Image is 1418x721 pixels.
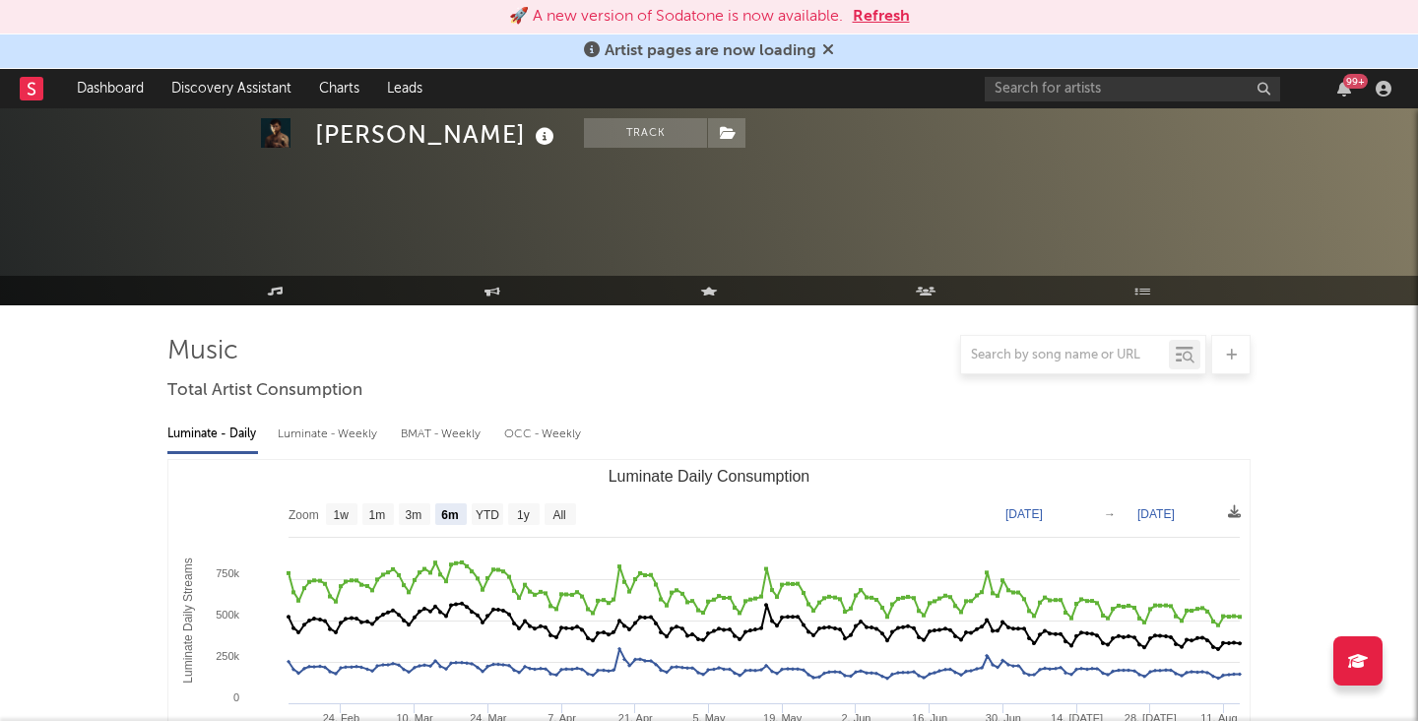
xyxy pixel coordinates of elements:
[1337,81,1351,97] button: 99+
[605,43,816,59] span: Artist pages are now loading
[476,508,499,522] text: YTD
[216,567,239,579] text: 750k
[216,609,239,621] text: 500k
[167,379,362,403] span: Total Artist Consumption
[181,557,195,683] text: Luminate Daily Streams
[517,508,530,522] text: 1y
[305,69,373,108] a: Charts
[822,43,834,59] span: Dismiss
[1005,507,1043,521] text: [DATE]
[158,69,305,108] a: Discovery Assistant
[289,508,319,522] text: Zoom
[441,508,458,522] text: 6m
[509,5,843,29] div: 🚀 A new version of Sodatone is now available.
[216,650,239,662] text: 250k
[853,5,910,29] button: Refresh
[584,118,707,148] button: Track
[609,468,810,485] text: Luminate Daily Consumption
[1137,507,1175,521] text: [DATE]
[278,418,381,451] div: Luminate - Weekly
[63,69,158,108] a: Dashboard
[1343,74,1368,89] div: 99 +
[369,508,386,522] text: 1m
[961,348,1169,363] input: Search by song name or URL
[167,418,258,451] div: Luminate - Daily
[504,418,583,451] div: OCC - Weekly
[334,508,350,522] text: 1w
[1104,507,1116,521] text: →
[406,508,422,522] text: 3m
[373,69,436,108] a: Leads
[401,418,484,451] div: BMAT - Weekly
[552,508,565,522] text: All
[985,77,1280,101] input: Search for artists
[233,691,239,703] text: 0
[315,118,559,151] div: [PERSON_NAME]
